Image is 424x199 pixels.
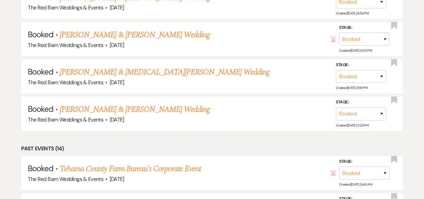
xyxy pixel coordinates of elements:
span: Booked [28,104,53,114]
a: [PERSON_NAME] & [MEDICAL_DATA][PERSON_NAME] Wedding [60,66,269,78]
a: Tehama County Farm Bureau's Corporate Event [60,163,201,175]
span: Created: [DATE] 8:46 AM [339,182,372,187]
span: Booked [28,66,53,77]
label: Stage: [339,24,389,32]
span: The Red Barn Weddings & Events [28,4,103,11]
span: Created: [DATE] 6:25 PM [339,48,372,53]
a: [PERSON_NAME] & [PERSON_NAME] Wedding [60,29,210,41]
span: The Red Barn Weddings & Events [28,42,103,49]
label: Stage: [339,158,389,165]
label: Stage: [336,99,386,106]
span: Created: [DATE] 3:29 PM [336,123,368,127]
span: Created: [DATE] 9:16 PM [336,86,367,90]
span: Booked [28,29,53,40]
span: [DATE] [109,116,124,123]
span: The Red Barn Weddings & Events [28,79,103,86]
span: [DATE] [109,4,124,11]
li: Past Events (14) [21,144,403,153]
span: Created: [DATE] 8:58 PM [336,11,368,15]
span: [DATE] [109,176,124,183]
a: [PERSON_NAME] & [PERSON_NAME] Wedding [60,103,210,115]
span: The Red Barn Weddings & Events [28,176,103,183]
span: The Red Barn Weddings & Events [28,116,103,123]
label: Stage: [336,61,386,69]
span: [DATE] [109,42,124,49]
span: Booked [28,163,53,173]
span: [DATE] [109,79,124,86]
